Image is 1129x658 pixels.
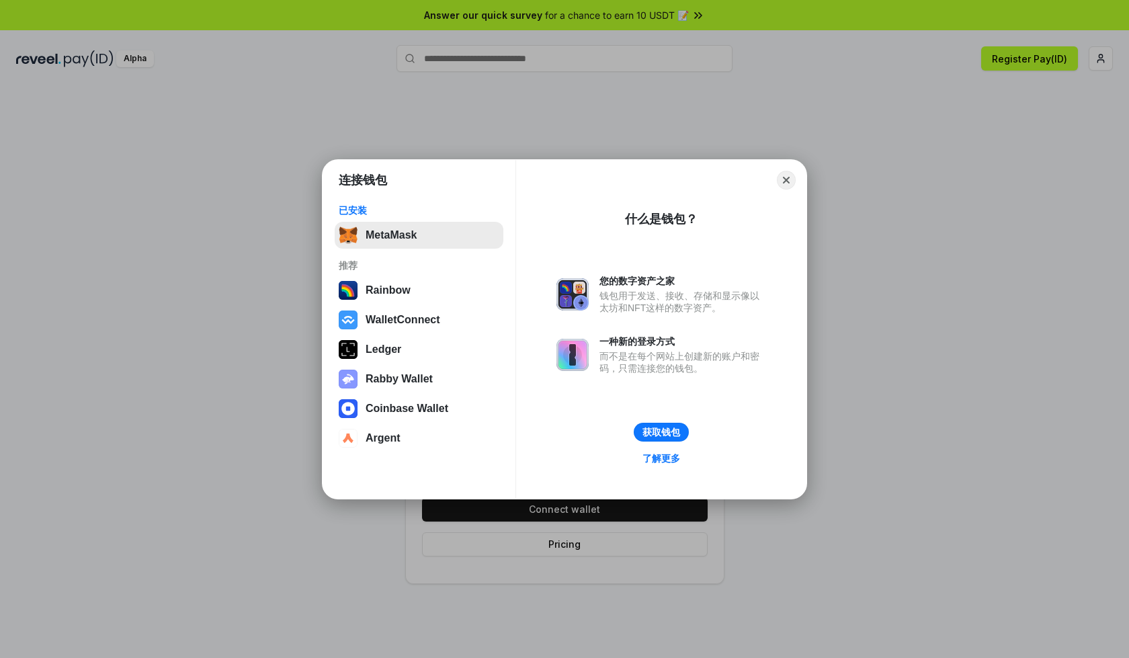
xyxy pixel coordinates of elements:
[335,222,503,249] button: MetaMask
[339,172,387,188] h1: 连接钱包
[366,373,433,385] div: Rabby Wallet
[366,403,448,415] div: Coinbase Wallet
[642,426,680,438] div: 获取钱包
[634,423,689,442] button: 获取钱包
[366,314,440,326] div: WalletConnect
[335,306,503,333] button: WalletConnect
[335,425,503,452] button: Argent
[366,229,417,241] div: MetaMask
[642,452,680,464] div: 了解更多
[339,259,499,272] div: 推荐
[339,204,499,216] div: 已安装
[366,343,401,356] div: Ledger
[335,277,503,304] button: Rainbow
[339,281,358,300] img: svg+xml,%3Csvg%20width%3D%22120%22%20height%3D%22120%22%20viewBox%3D%220%200%20120%20120%22%20fil...
[339,226,358,245] img: svg+xml,%3Csvg%20fill%3D%22none%22%20height%3D%2233%22%20viewBox%3D%220%200%2035%2033%22%20width%...
[599,350,766,374] div: 而不是在每个网站上创建新的账户和密码，只需连接您的钱包。
[339,340,358,359] img: svg+xml,%3Csvg%20xmlns%3D%22http%3A%2F%2Fwww.w3.org%2F2000%2Fsvg%22%20width%3D%2228%22%20height%3...
[599,290,766,314] div: 钱包用于发送、接收、存储和显示像以太坊和NFT这样的数字资产。
[556,278,589,311] img: svg+xml,%3Csvg%20xmlns%3D%22http%3A%2F%2Fwww.w3.org%2F2000%2Fsvg%22%20fill%3D%22none%22%20viewBox...
[599,335,766,347] div: 一种新的登录方式
[777,171,796,190] button: Close
[339,311,358,329] img: svg+xml,%3Csvg%20width%3D%2228%22%20height%3D%2228%22%20viewBox%3D%220%200%2028%2028%22%20fill%3D...
[335,395,503,422] button: Coinbase Wallet
[556,339,589,371] img: svg+xml,%3Csvg%20xmlns%3D%22http%3A%2F%2Fwww.w3.org%2F2000%2Fsvg%22%20fill%3D%22none%22%20viewBox...
[599,275,766,287] div: 您的数字资产之家
[335,366,503,393] button: Rabby Wallet
[366,432,401,444] div: Argent
[366,284,411,296] div: Rainbow
[634,450,688,467] a: 了解更多
[625,211,698,227] div: 什么是钱包？
[339,370,358,388] img: svg+xml,%3Csvg%20xmlns%3D%22http%3A%2F%2Fwww.w3.org%2F2000%2Fsvg%22%20fill%3D%22none%22%20viewBox...
[335,336,503,363] button: Ledger
[339,429,358,448] img: svg+xml,%3Csvg%20width%3D%2228%22%20height%3D%2228%22%20viewBox%3D%220%200%2028%2028%22%20fill%3D...
[339,399,358,418] img: svg+xml,%3Csvg%20width%3D%2228%22%20height%3D%2228%22%20viewBox%3D%220%200%2028%2028%22%20fill%3D...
